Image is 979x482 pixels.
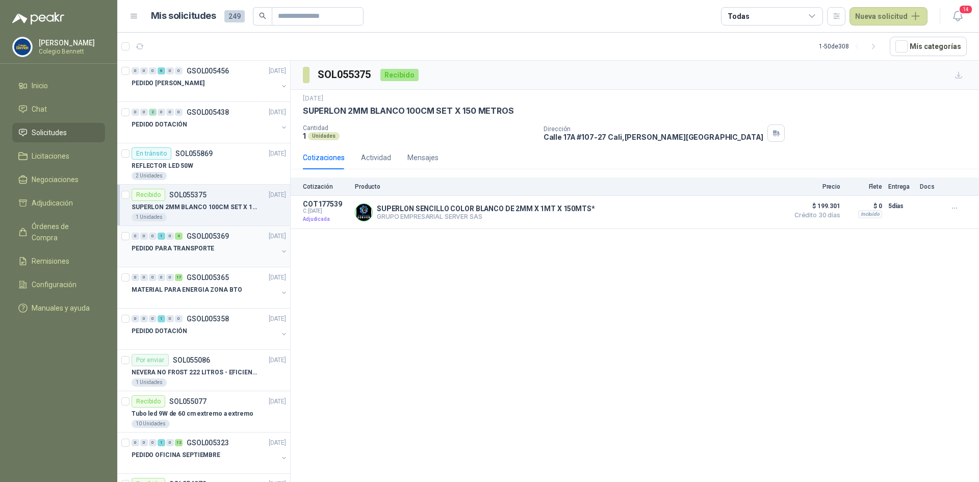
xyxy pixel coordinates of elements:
[175,439,183,446] div: 12
[158,233,165,240] div: 1
[140,274,148,281] div: 0
[32,279,76,290] span: Configuración
[12,12,64,24] img: Logo peakr
[849,7,928,26] button: Nueva solicitud
[32,221,95,243] span: Órdenes de Compra
[132,106,288,139] a: 0 0 2 0 0 0 GSOL005438[DATE] PEDIDO DOTACIÓN
[166,109,174,116] div: 0
[789,200,840,212] span: $ 199.301
[158,315,165,322] div: 1
[361,152,391,163] div: Actividad
[888,200,914,212] p: 5 días
[132,172,167,180] div: 2 Unidades
[12,298,105,318] a: Manuales y ayuda
[132,285,242,295] p: MATERIAL PARA ENERGIA ZONA BTO
[132,437,288,469] a: 0 0 0 1 0 12 GSOL005323[DATE] PEDIDO OFICINA SEPTIEMBRE
[858,210,882,218] div: Incluido
[32,256,69,267] span: Remisiones
[303,183,349,190] p: Cotización
[132,326,187,336] p: PEDIDO DOTACIÓN
[149,439,157,446] div: 0
[175,315,183,322] div: 0
[132,161,193,171] p: REFLECTOR LED 50W
[132,450,220,460] p: PEDIDO OFICINA SEPTIEMBRE
[117,391,290,433] a: RecibidoSOL055077[DATE] Tubo led 9W de 60 cm extremo a extremo10 Unidades
[140,439,148,446] div: 0
[166,67,174,74] div: 0
[175,233,183,240] div: 4
[132,67,139,74] div: 0
[151,9,216,23] h1: Mis solicitudes
[132,233,139,240] div: 0
[32,302,90,314] span: Manuales y ayuda
[132,189,165,201] div: Recibido
[175,109,183,116] div: 0
[140,67,148,74] div: 0
[355,183,783,190] p: Producto
[132,378,167,387] div: 1 Unidades
[269,356,286,365] p: [DATE]
[303,124,535,132] p: Cantidad
[158,109,165,116] div: 0
[948,7,967,26] button: 14
[269,149,286,159] p: [DATE]
[12,123,105,142] a: Solicitudes
[166,439,174,446] div: 0
[132,409,253,419] p: Tubo led 9W de 60 cm extremo a extremo
[224,10,245,22] span: 249
[318,67,372,83] h3: SOL055375
[920,183,940,190] p: Docs
[303,200,349,208] p: COT177539
[187,315,229,322] p: GSOL005358
[959,5,973,14] span: 14
[132,79,204,88] p: PEDIDO [PERSON_NAME]
[544,125,764,133] p: Dirección
[12,76,105,95] a: Inicio
[132,420,170,428] div: 10 Unidades
[269,190,286,200] p: [DATE]
[269,108,286,117] p: [DATE]
[819,38,882,55] div: 1 - 50 de 308
[169,191,207,198] p: SOL055375
[377,213,595,220] p: GRUPO EMPRESARIAL SERVER SAS
[12,146,105,166] a: Licitaciones
[789,183,840,190] p: Precio
[407,152,439,163] div: Mensajes
[12,170,105,189] a: Negociaciones
[166,274,174,281] div: 0
[269,438,286,448] p: [DATE]
[269,66,286,76] p: [DATE]
[140,315,148,322] div: 0
[303,94,323,104] p: [DATE]
[132,368,259,377] p: NEVERA NO FROST 222 LITROS - EFICIENCIA ENERGETICA A
[166,233,174,240] div: 0
[140,109,148,116] div: 0
[32,150,69,162] span: Licitaciones
[132,147,171,160] div: En tránsito
[380,69,419,81] div: Recibido
[132,313,288,345] a: 0 0 0 1 0 0 GSOL005358[DATE] PEDIDO DOTACIÓN
[117,185,290,226] a: RecibidoSOL055375[DATE] SUPERLON 2MM BLANCO 100CM SET X 150 METROS1 Unidades
[303,106,513,116] p: SUPERLON 2MM BLANCO 100CM SET X 150 METROS
[32,127,67,138] span: Solicitudes
[13,37,32,57] img: Company Logo
[132,213,167,221] div: 1 Unidades
[39,39,102,46] p: [PERSON_NAME]
[117,350,290,391] a: Por enviarSOL055086[DATE] NEVERA NO FROST 222 LITROS - EFICIENCIA ENERGETICA A1 Unidades
[187,439,229,446] p: GSOL005323
[187,274,229,281] p: GSOL005365
[32,104,47,115] span: Chat
[888,183,914,190] p: Entrega
[303,208,349,214] span: C: [DATE]
[132,202,259,212] p: SUPERLON 2MM BLANCO 100CM SET X 150 METROS
[269,232,286,241] p: [DATE]
[140,233,148,240] div: 0
[269,314,286,324] p: [DATE]
[269,397,286,407] p: [DATE]
[132,120,187,130] p: PEDIDO DOTACIÓN
[32,174,79,185] span: Negociaciones
[303,152,345,163] div: Cotizaciones
[132,315,139,322] div: 0
[846,183,882,190] p: Flete
[132,271,288,304] a: 0 0 0 0 0 17 GSOL005365[DATE] MATERIAL PARA ENERGIA ZONA BTO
